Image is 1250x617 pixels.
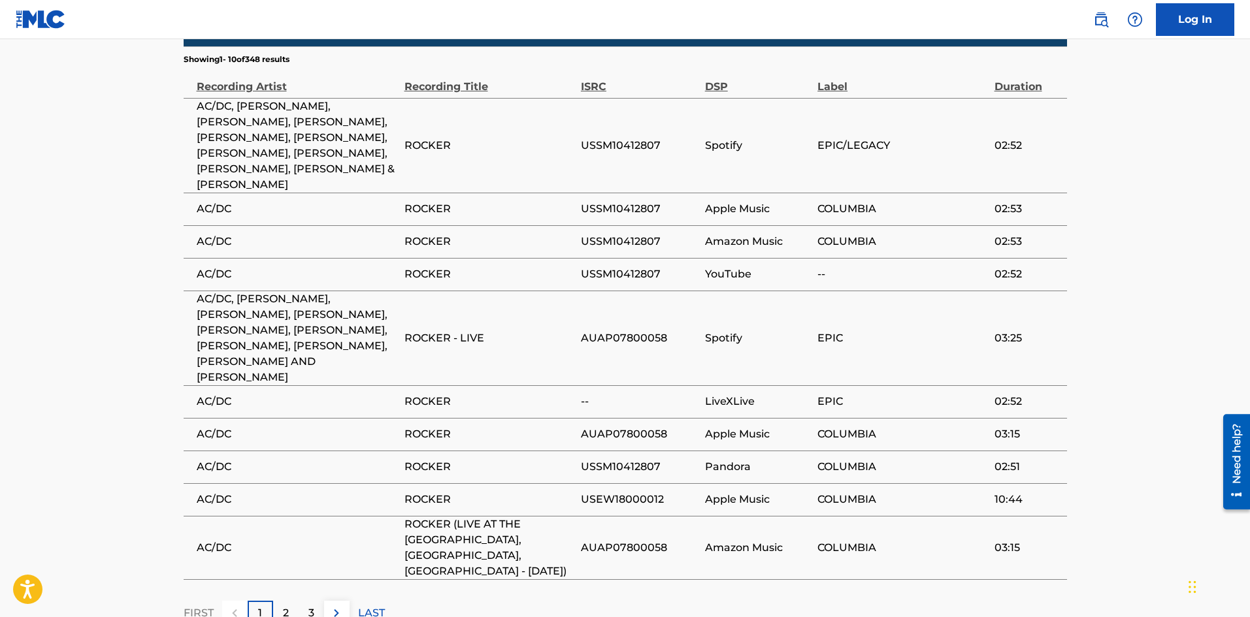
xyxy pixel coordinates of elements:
[1189,567,1196,607] div: Drag
[197,234,398,249] span: AC/DC
[404,394,574,409] span: ROCKER
[197,459,398,475] span: AC/DC
[197,540,398,556] span: AC/DC
[817,330,987,346] span: EPIC
[995,394,1061,409] span: 02:52
[705,234,811,249] span: Amazon Music
[995,65,1061,95] div: Duration
[705,459,811,475] span: Pandora
[404,516,574,579] span: ROCKER (LIVE AT THE [GEOGRAPHIC_DATA], [GEOGRAPHIC_DATA], [GEOGRAPHIC_DATA] - [DATE])
[197,291,398,385] span: AC/DC, [PERSON_NAME], [PERSON_NAME], [PERSON_NAME], [PERSON_NAME], [PERSON_NAME], [PERSON_NAME], ...
[995,234,1061,249] span: 02:53
[404,266,574,282] span: ROCKER
[705,540,811,556] span: Amazon Music
[995,330,1061,346] span: 03:25
[581,426,699,442] span: AUAP07800058
[817,492,987,507] span: COLUMBIA
[705,65,811,95] div: DSP
[581,459,699,475] span: USSM10412807
[1127,12,1143,27] img: help
[995,492,1061,507] span: 10:44
[197,492,398,507] span: AC/DC
[404,492,574,507] span: ROCKER
[705,394,811,409] span: LiveXLive
[817,201,987,217] span: COLUMBIA
[581,266,699,282] span: USSM10412807
[995,540,1061,556] span: 03:15
[581,394,699,409] span: --
[197,426,398,442] span: AC/DC
[581,540,699,556] span: AUAP07800058
[817,266,987,282] span: --
[705,201,811,217] span: Apple Music
[404,426,574,442] span: ROCKER
[817,540,987,556] span: COLUMBIA
[197,65,398,95] div: Recording Artist
[404,65,574,95] div: Recording Title
[995,138,1061,153] span: 02:52
[581,65,699,95] div: ISRC
[817,459,987,475] span: COLUMBIA
[197,266,398,282] span: AC/DC
[817,426,987,442] span: COLUMBIA
[705,266,811,282] span: YouTube
[581,138,699,153] span: USSM10412807
[1122,7,1148,33] div: Help
[404,138,574,153] span: ROCKER
[995,266,1061,282] span: 02:52
[1093,12,1109,27] img: search
[817,394,987,409] span: EPIC
[817,138,987,153] span: EPIC/LEGACY
[581,330,699,346] span: AUAP07800058
[705,138,811,153] span: Spotify
[1088,7,1114,33] a: Public Search
[995,201,1061,217] span: 02:53
[1185,554,1250,617] iframe: Chat Widget
[581,492,699,507] span: USEW18000012
[705,426,811,442] span: Apple Music
[404,330,574,346] span: ROCKER - LIVE
[197,201,398,217] span: AC/DC
[184,54,289,65] p: Showing 1 - 10 of 348 results
[581,201,699,217] span: USSM10412807
[16,10,66,29] img: MLC Logo
[705,492,811,507] span: Apple Music
[404,201,574,217] span: ROCKER
[197,99,398,193] span: AC/DC, [PERSON_NAME], [PERSON_NAME], [PERSON_NAME], [PERSON_NAME], [PERSON_NAME], [PERSON_NAME], ...
[705,330,811,346] span: Spotify
[197,394,398,409] span: AC/DC
[581,234,699,249] span: USSM10412807
[817,234,987,249] span: COLUMBIA
[1213,409,1250,514] iframe: Resource Center
[995,459,1061,475] span: 02:51
[404,234,574,249] span: ROCKER
[404,459,574,475] span: ROCKER
[995,426,1061,442] span: 03:15
[817,65,987,95] div: Label
[1156,3,1234,36] a: Log In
